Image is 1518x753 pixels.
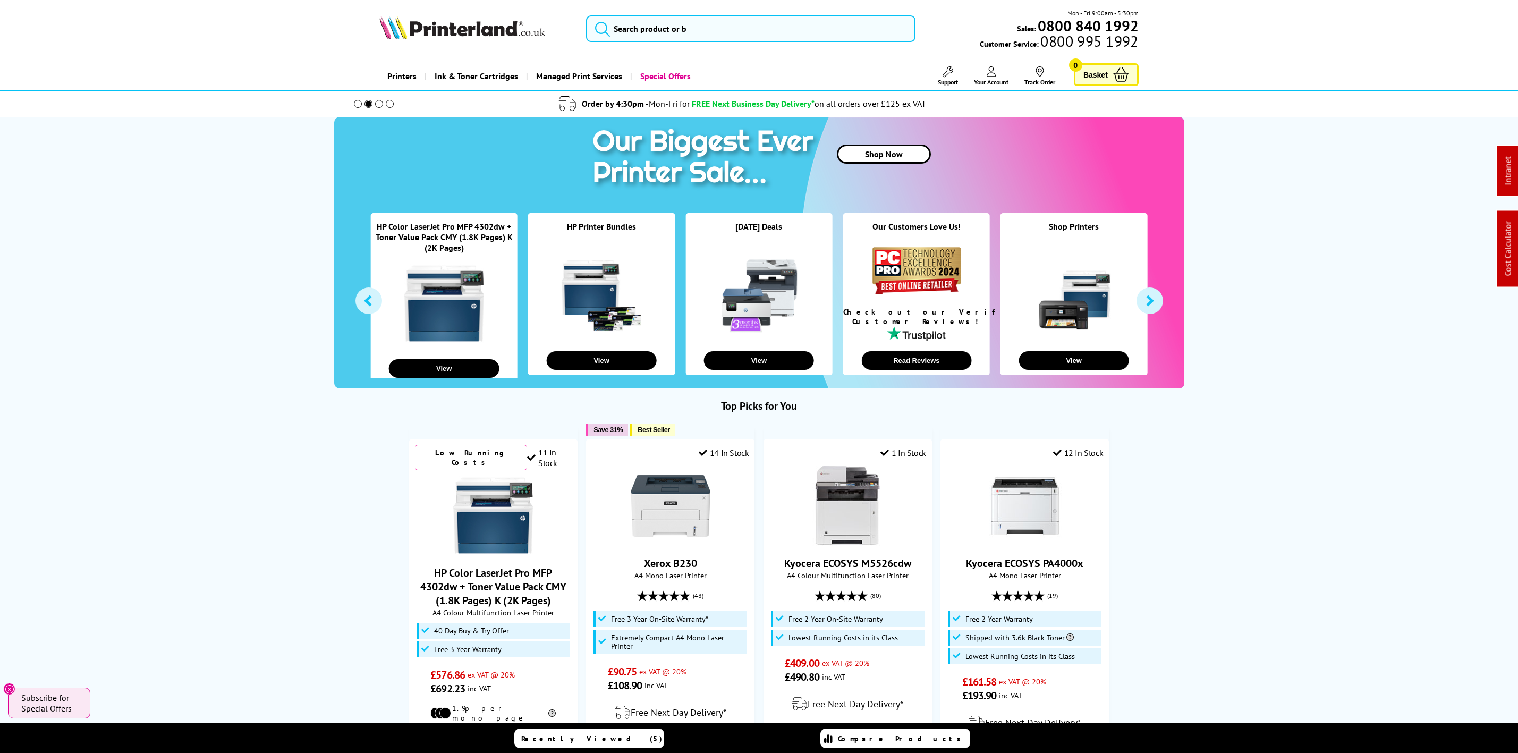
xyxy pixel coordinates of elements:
a: 0800 840 1992 [1036,21,1139,31]
span: £108.90 [608,679,642,692]
a: Printerland Logo [379,16,573,41]
a: HP Color LaserJet Pro MFP 4302dw + Toner Value Pack CMY (1.8K Pages) K (2K Pages) [420,566,566,607]
span: ex VAT @ 20% [999,676,1046,687]
li: 1.9p per mono page [430,704,556,723]
button: Close [3,683,15,695]
a: Kyocera ECOSYS M5526cdw [808,537,887,548]
a: Managed Print Services [526,63,630,90]
img: Kyocera ECOSYS M5526cdw [808,466,887,546]
div: Shop Printers [1000,221,1147,245]
span: Free 2 Year Warranty [965,615,1033,623]
div: on all orders over £125 ex VAT [815,98,926,109]
span: ex VAT @ 20% [822,658,869,668]
span: Free 2 Year On-Site Warranty [788,615,883,623]
span: (19) [1047,586,1058,606]
a: HP Printer Bundles [567,221,636,232]
span: A4 Colour Multifunction Laser Printer [769,570,926,580]
span: Free 3 Year Warranty [434,645,502,654]
span: inc VAT [822,672,845,682]
img: Kyocera ECOSYS PA4000x [985,466,1065,546]
div: [DATE] Deals [685,221,832,245]
a: Basket 0 [1074,63,1139,86]
span: Mon - Fri 9:00am - 5:30pm [1067,8,1139,18]
span: £576.86 [430,668,465,682]
a: HP Color LaserJet Pro MFP 4302dw + Toner Value Pack CMY (1.8K Pages) K (2K Pages) [376,221,513,253]
span: (80) [870,586,881,606]
a: Cost Calculator [1503,222,1513,276]
a: Kyocera ECOSYS PA4000x [985,537,1065,548]
a: HP Color LaserJet Pro MFP 4302dw + Toner Value Pack CMY (1.8K Pages) K (2K Pages) [453,547,533,557]
div: 11 In Stock [527,447,572,468]
button: View [389,359,499,378]
b: 0800 840 1992 [1038,16,1139,36]
span: inc VAT [468,683,491,693]
a: Kyocera ECOSYS PA4000x [966,556,1083,570]
span: Free 3 Year On-Site Warranty* [611,615,708,623]
div: Low Running Costs [415,445,528,470]
span: 0800 995 1992 [1039,36,1138,46]
span: Customer Service: [980,36,1138,49]
div: 14 In Stock [699,447,749,458]
input: Search product or b [586,15,915,42]
span: Save 31% [593,426,623,434]
span: Recently Viewed (5) [521,734,663,743]
span: Your Account [974,78,1008,86]
span: ex VAT @ 20% [468,670,515,680]
button: View [1019,351,1129,370]
a: Kyocera ECOSYS M5526cdw [784,556,911,570]
a: Xerox B230 [644,556,697,570]
div: Our Customers Love Us! [843,221,990,245]
span: Support [938,78,958,86]
span: £161.58 [962,675,997,689]
span: Ink & Toner Cartridges [435,63,518,90]
a: Intranet [1503,157,1513,185]
span: inc VAT [644,680,668,690]
a: Ink & Toner Cartridges [425,63,526,90]
span: Shipped with 3.6k Black Toner [965,633,1074,642]
a: Track Order [1024,66,1055,86]
div: Check out our Verified Customer Reviews! [843,307,990,326]
img: Printerland Logo [379,16,545,39]
button: Best Seller [630,424,675,436]
a: Xerox B230 [631,537,710,548]
div: 1 In Stock [880,447,926,458]
span: 0 [1069,58,1082,72]
span: Order by 4:30pm - [582,98,690,109]
span: £490.80 [785,670,819,684]
button: View [704,351,814,370]
a: Shop Now [837,145,931,164]
a: Special Offers [630,63,699,90]
span: A4 Mono Laser Printer [946,570,1103,580]
span: ex VAT @ 20% [639,666,686,676]
a: Printers [379,63,425,90]
span: Subscribe for Special Offers [21,692,80,714]
div: modal_delivery [946,708,1103,738]
span: inc VAT [999,690,1022,700]
button: Read Reviews [861,351,971,370]
a: Recently Viewed (5) [514,729,664,748]
span: Best Seller [638,426,670,434]
span: Extremely Compact A4 Mono Laser Printer [611,633,744,650]
div: modal_delivery [769,689,926,719]
span: Mon-Fri for [649,98,690,109]
button: Save 31% [586,424,628,436]
li: modal_delivery [340,95,1146,113]
img: HP Color LaserJet Pro MFP 4302dw + Toner Value Pack CMY (1.8K Pages) K (2K Pages) [453,476,533,555]
span: A4 Colour Multifunction Laser Printer [415,607,572,617]
span: Sales: [1017,23,1036,33]
div: 12 In Stock [1053,447,1103,458]
span: £90.75 [608,665,637,679]
span: Lowest Running Costs in its Class [788,633,898,642]
span: Lowest Running Costs in its Class [965,652,1075,661]
span: A4 Mono Laser Printer [592,570,749,580]
div: modal_delivery [592,698,749,727]
span: (48) [693,586,703,606]
a: Your Account [974,66,1008,86]
span: £409.00 [785,656,819,670]
span: Basket [1083,67,1108,82]
button: View [546,351,656,370]
img: Xerox B230 [631,466,710,546]
span: Compare Products [838,734,966,743]
span: 40 Day Buy & Try Offer [434,627,509,635]
a: Support [938,66,958,86]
